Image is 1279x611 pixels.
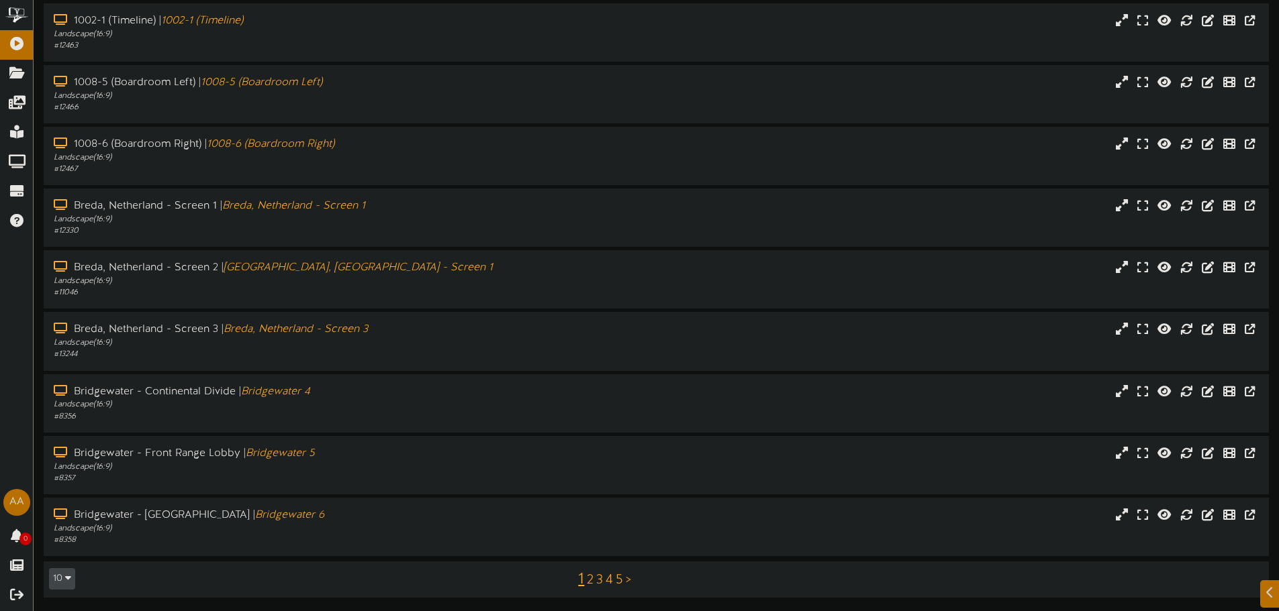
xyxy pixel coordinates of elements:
i: [GEOGRAPHIC_DATA], [GEOGRAPHIC_DATA] - Screen 1 [224,262,493,274]
div: Landscape ( 16:9 ) [54,91,544,102]
a: 4 [606,573,613,588]
div: Landscape ( 16:9 ) [54,461,544,473]
div: # 12466 [54,102,544,113]
div: Landscape ( 16:9 ) [54,337,544,349]
div: Breda, Netherland - Screen 2 | [54,260,544,276]
i: Bridgewater 4 [241,386,310,398]
span: 0 [19,533,32,545]
i: 1008-6 (Boardroom Right) [207,138,334,150]
div: # 11046 [54,287,544,298]
div: Bridgewater - Front Range Lobby | [54,446,544,461]
div: # 8356 [54,411,544,423]
div: Bridgewater - Continental Divide | [54,384,544,400]
button: 10 [49,568,75,590]
div: Landscape ( 16:9 ) [54,276,544,287]
i: 1002-1 (Timeline) [161,15,243,27]
a: 2 [587,573,594,588]
div: # 8358 [54,535,544,546]
a: > [626,573,631,588]
i: Breda, Netherland - Screen 1 [222,200,365,212]
a: 1 [578,571,584,588]
div: Breda, Netherland - Screen 3 | [54,322,544,337]
div: Landscape ( 16:9 ) [54,152,544,164]
a: 5 [616,573,623,588]
div: Landscape ( 16:9 ) [54,214,544,225]
div: 1008-6 (Boardroom Right) | [54,137,544,152]
div: # 12463 [54,40,544,52]
div: Landscape ( 16:9 ) [54,523,544,535]
i: 1008-5 (Boardroom Left) [201,76,322,89]
i: Bridgewater 5 [246,447,315,459]
div: 1008-5 (Boardroom Left) | [54,75,544,91]
i: Bridgewater 6 [255,509,324,521]
div: # 8357 [54,473,544,484]
div: # 12330 [54,225,544,237]
div: Landscape ( 16:9 ) [54,399,544,410]
div: Breda, Netherland - Screen 1 | [54,199,544,214]
div: Landscape ( 16:9 ) [54,29,544,40]
div: Bridgewater - [GEOGRAPHIC_DATA] | [54,508,544,523]
div: # 12467 [54,164,544,175]
div: AA [3,489,30,516]
i: Breda, Netherland - Screen 3 [224,323,368,335]
div: 1002-1 (Timeline) | [54,13,544,29]
a: 3 [596,573,603,588]
div: # 13244 [54,349,544,360]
